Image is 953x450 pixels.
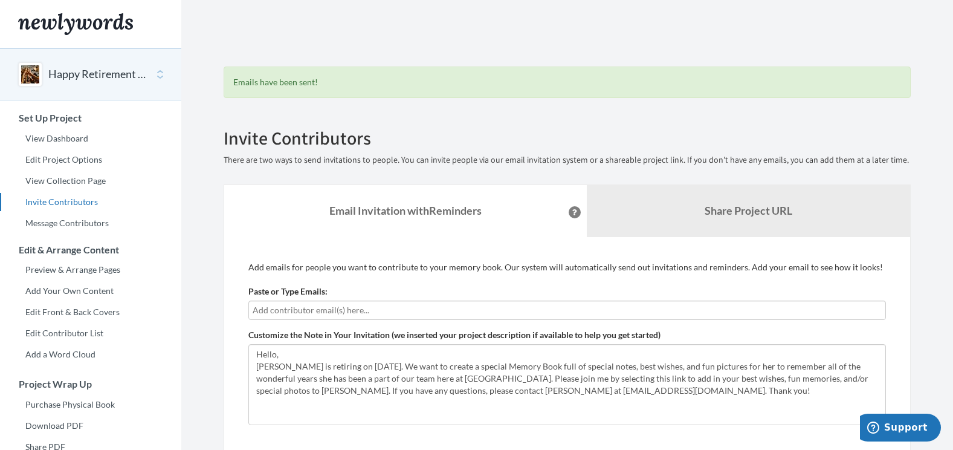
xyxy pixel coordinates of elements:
h3: Edit & Arrange Content [1,244,181,255]
h3: Set Up Project [1,112,181,123]
h2: Invite Contributors [224,128,911,148]
label: Customize the Note in Your Invitation (we inserted your project description if available to help ... [248,329,661,341]
input: Add contributor email(s) here... [253,304,882,317]
b: Share Project URL [705,204,792,217]
strong: Email Invitation with Reminders [329,204,482,217]
h3: Project Wrap Up [1,379,181,390]
textarea: Hello, [PERSON_NAME] is retiring on [DATE]. We want to create a special Memory Book full of speci... [248,344,886,425]
p: Add emails for people you want to contribute to your memory book. Our system will automatically s... [248,261,886,273]
button: Happy Retirement [PERSON_NAME]! [48,67,146,82]
iframe: Opens a widget where you can chat to one of our agents [860,414,941,444]
p: There are two ways to send invitations to people. You can invite people via our email invitation ... [224,154,911,166]
div: Emails have been sent! [224,67,911,98]
img: Newlywords logo [18,13,133,35]
label: Paste or Type Emails: [248,285,328,298]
